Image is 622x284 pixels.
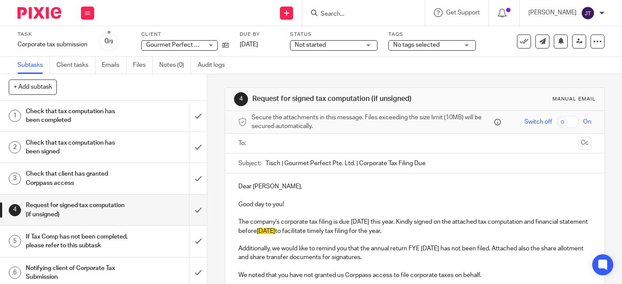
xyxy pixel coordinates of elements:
[9,110,21,122] div: 1
[238,200,591,209] p: Good day to you!
[9,80,57,94] button: + Add subtask
[9,267,21,279] div: 6
[26,136,129,159] h1: Check that tax computation has been signed
[252,94,433,104] h1: Request for signed tax computation (if unsigned)
[108,39,113,44] small: /9
[295,42,326,48] span: Not started
[388,31,476,38] label: Tags
[102,57,126,74] a: Emails
[238,271,591,280] p: We noted that you have not granted us Corppass access to file corporate taxes on behalf.
[9,141,21,153] div: 2
[528,8,577,17] p: [PERSON_NAME]
[133,57,153,74] a: Files
[238,182,591,191] p: Dear [PERSON_NAME],
[26,167,129,190] h1: Check that client has granted Corppass access
[393,42,440,48] span: No tags selected
[146,42,217,48] span: Gourmet Perfect Pte. Ltd.
[17,7,61,19] img: Pixie
[17,31,87,38] label: Task
[578,137,591,150] button: Cc
[238,159,261,168] label: Subject:
[524,118,552,126] span: Switch off
[17,57,50,74] a: Subtasks
[141,31,229,38] label: Client
[252,113,492,131] span: Secure the attachments in this message. Files exceeding the size limit (10MB) will be secured aut...
[234,92,248,106] div: 4
[17,40,87,49] div: Corporate tax submission
[26,105,129,127] h1: Check that tax computation has been completed
[105,36,113,46] div: 0
[198,57,231,74] a: Audit logs
[56,57,95,74] a: Client tasks
[26,199,129,221] h1: Request for signed tax computation (if unsigned)
[9,235,21,247] div: 5
[9,173,21,185] div: 3
[320,10,398,18] input: Search
[240,42,258,48] span: [DATE]
[26,262,129,284] h1: Notifying client of Corporate Tax Submission
[446,10,480,16] span: Get Support
[257,228,275,234] span: [DATE]
[238,139,248,148] label: To:
[581,6,595,20] img: svg%3E
[552,96,596,103] div: Manual email
[26,230,129,253] h1: If Tax Comp has not been completed, please refer to this subtask
[238,244,591,262] p: Additionally, we would like to remind you that the annual return FYE [DATE] has not been filed. A...
[290,31,377,38] label: Status
[583,118,591,126] span: On
[240,31,279,38] label: Due by
[159,57,191,74] a: Notes (0)
[238,218,591,236] p: The company's corporate tax filing is due [DATE] this year. Kindly signed on the attached tax com...
[9,204,21,216] div: 4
